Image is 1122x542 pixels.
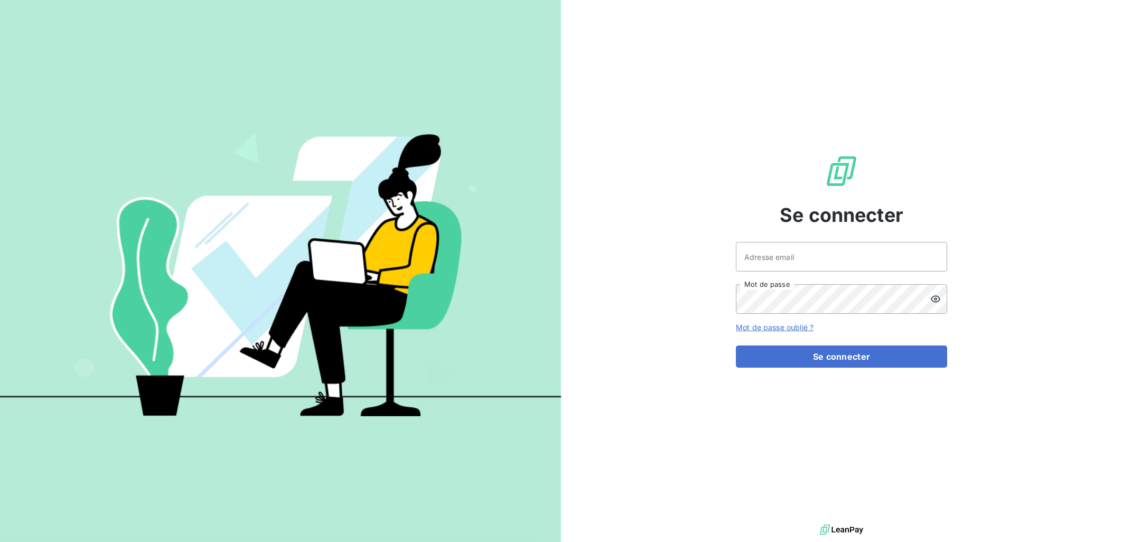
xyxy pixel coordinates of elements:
[736,345,947,368] button: Se connecter
[825,154,858,188] img: Logo LeanPay
[780,201,903,229] span: Se connecter
[736,323,814,332] a: Mot de passe oublié ?
[736,242,947,272] input: placeholder
[820,522,863,538] img: logo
